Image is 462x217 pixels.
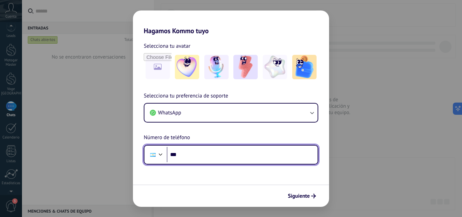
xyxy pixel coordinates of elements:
img: -5.jpeg [292,55,317,79]
img: -2.jpeg [204,55,229,79]
span: Siguiente [288,194,310,198]
span: Selecciona tu avatar [144,42,190,50]
img: -4.jpeg [263,55,287,79]
h2: Hagamos Kommo tuyo [133,10,329,35]
button: Siguiente [285,190,319,202]
img: -1.jpeg [175,55,199,79]
button: WhatsApp [144,104,318,122]
span: Número de teléfono [144,133,190,142]
div: Argentina: + 54 [146,148,159,162]
span: WhatsApp [158,109,181,116]
img: -3.jpeg [233,55,258,79]
span: Selecciona tu preferencia de soporte [144,92,228,101]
